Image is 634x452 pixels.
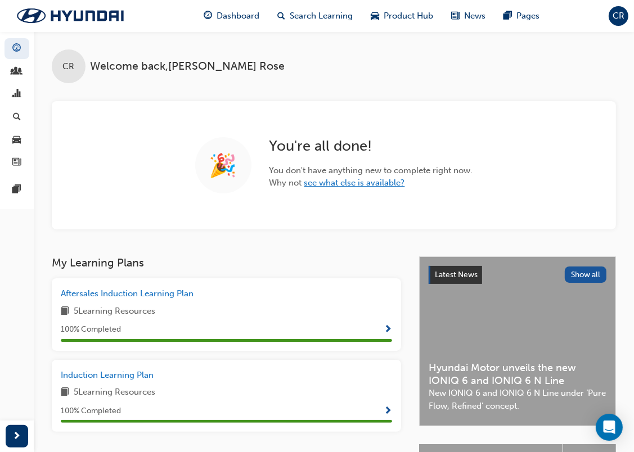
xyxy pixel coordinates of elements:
[609,6,628,26] button: CR
[290,10,353,22] span: Search Learning
[565,266,607,283] button: Show all
[13,185,21,195] span: pages-icon
[74,386,155,400] span: 5 Learning Resources
[613,10,624,22] span: CR
[384,406,392,417] span: Show Progress
[195,4,269,28] a: guage-iconDashboard
[13,44,21,54] span: guage-icon
[52,256,401,269] h3: My Learning Plans
[269,177,473,189] span: Why not
[269,137,473,155] h2: You're all done!
[384,404,392,418] button: Show Progress
[61,287,198,300] a: Aftersales Induction Learning Plan
[13,112,21,123] span: search-icon
[384,10,434,22] span: Product Hub
[435,270,478,279] span: Latest News
[204,9,213,23] span: guage-icon
[61,386,69,400] span: book-icon
[61,405,121,418] span: 100 % Completed
[61,370,154,380] span: Induction Learning Plan
[13,430,21,444] span: next-icon
[504,9,512,23] span: pages-icon
[371,9,380,23] span: car-icon
[419,256,616,426] a: Latest NewsShow allHyundai Motor unveils the new IONIQ 6 and IONIQ 6 N LineNew IONIQ 6 and IONIQ ...
[596,414,623,441] div: Open Intercom Messenger
[13,89,21,100] span: chart-icon
[209,159,237,172] span: 🎉
[61,288,194,299] span: Aftersales Induction Learning Plan
[452,9,460,23] span: news-icon
[13,158,21,168] span: news-icon
[90,60,285,73] span: Welcome back , [PERSON_NAME] Rose
[429,361,606,387] span: Hyundai Motor unveils the new IONIQ 6 and IONIQ 6 N Line
[61,369,158,382] a: Induction Learning Plan
[384,323,392,337] button: Show Progress
[13,135,21,145] span: car-icon
[362,4,443,28] a: car-iconProduct Hub
[6,4,135,28] img: Trak
[429,266,606,284] a: Latest NewsShow all
[443,4,495,28] a: news-iconNews
[304,178,405,188] a: see what else is available?
[217,10,260,22] span: Dashboard
[63,60,75,73] span: CR
[269,4,362,28] a: search-iconSearch Learning
[384,325,392,335] span: Show Progress
[495,4,549,28] a: pages-iconPages
[74,305,155,319] span: 5 Learning Resources
[278,9,286,23] span: search-icon
[61,305,69,319] span: book-icon
[517,10,540,22] span: Pages
[269,164,473,177] span: You don't have anything new to complete right now.
[465,10,486,22] span: News
[61,323,121,336] span: 100 % Completed
[13,67,21,77] span: people-icon
[429,387,606,412] span: New IONIQ 6 and IONIQ 6 N Line under ‘Pure Flow, Refined’ concept.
